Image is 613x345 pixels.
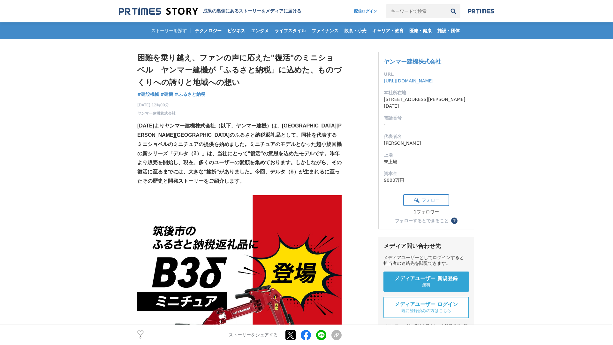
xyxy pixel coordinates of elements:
img: 成果の裏側にあるストーリーをメディアに届ける [119,7,198,16]
dt: 代表者名 [384,133,469,140]
span: 施設・団体 [435,28,462,34]
span: [DATE] 12時00分 [137,102,176,108]
a: 配信ログイン [348,4,383,18]
span: ？ [452,218,457,223]
dt: URL [384,71,469,78]
strong: [DATE]よりヤンマー建機株式会社（以下、ヤンマー建機）は、[GEOGRAPHIC_DATA][PERSON_NAME][GEOGRAPHIC_DATA]のふるさと納税返礼品として、同社を代表... [137,123,342,184]
span: ライフスタイル [272,28,308,34]
a: ヤンマー建機株式会社 [384,58,441,65]
span: #建機 [161,91,173,97]
span: テクノロジー [192,28,224,34]
button: ？ [451,218,458,224]
p: ストーリーをシェアする [229,332,278,338]
dt: 電話番号 [384,115,469,121]
span: #建設機械 [137,91,159,97]
a: メディアユーザー 新規登録 無料 [383,272,469,292]
a: 成果の裏側にあるストーリーをメディアに届ける 成果の裏側にあるストーリーをメディアに届ける [119,7,301,16]
span: 無料 [422,282,430,288]
div: メディア問い合わせ先 [383,242,469,250]
a: [URL][DOMAIN_NAME] [384,78,434,83]
span: キャリア・教育 [370,28,406,34]
span: メディアユーザー ログイン [395,301,458,308]
a: #ふるさと納税 [175,91,205,98]
span: #ふるさと納税 [175,91,205,97]
dd: [PERSON_NAME] [384,140,469,147]
a: #建機 [161,91,173,98]
span: エンタメ [248,28,271,34]
span: 飲食・小売 [342,28,369,34]
dt: 本社所在地 [384,89,469,96]
a: ファイナンス [309,22,341,39]
span: メディアユーザー 新規登録 [395,275,458,282]
span: 既に登録済みの方はこちら [401,308,451,314]
dt: 上場 [384,152,469,158]
a: 飲食・小売 [342,22,369,39]
dt: 資本金 [384,170,469,177]
a: #建設機械 [137,91,159,98]
div: フォローするとできること [395,218,449,223]
a: 施設・団体 [435,22,462,39]
a: 医療・健康 [407,22,434,39]
dd: 未上場 [384,158,469,165]
a: ビジネス [225,22,248,39]
a: キャリア・教育 [370,22,406,39]
button: 検索 [446,4,460,18]
dd: - [384,121,469,128]
input: キーワードで検索 [386,4,446,18]
a: ライフスタイル [272,22,308,39]
a: エンタメ [248,22,271,39]
a: ヤンマー建機株式会社 [137,111,176,116]
span: ファイナンス [309,28,341,34]
dd: 9000万円 [384,177,469,184]
button: フォロー [403,194,449,206]
span: 医療・健康 [407,28,434,34]
dd: [STREET_ADDRESS][PERSON_NAME][DATE] [384,96,469,110]
div: 1フォロワー [403,209,449,215]
span: ビジネス [225,28,248,34]
p: 9 [137,336,144,340]
div: メディアユーザーとしてログインすると、担当者の連絡先を閲覧できます。 [383,255,469,266]
a: メディアユーザー ログイン 既に登録済みの方はこちら [383,297,469,318]
h2: 成果の裏側にあるストーリーをメディアに届ける [203,8,301,14]
a: テクノロジー [192,22,224,39]
h1: 困難を乗り越え、ファンの声に応えた"復活"のミニショベル ヤンマー建機が「ふるさと納税」に込めた、ものづくりへの誇りと地域への想い [137,52,342,88]
img: prtimes [468,9,494,14]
